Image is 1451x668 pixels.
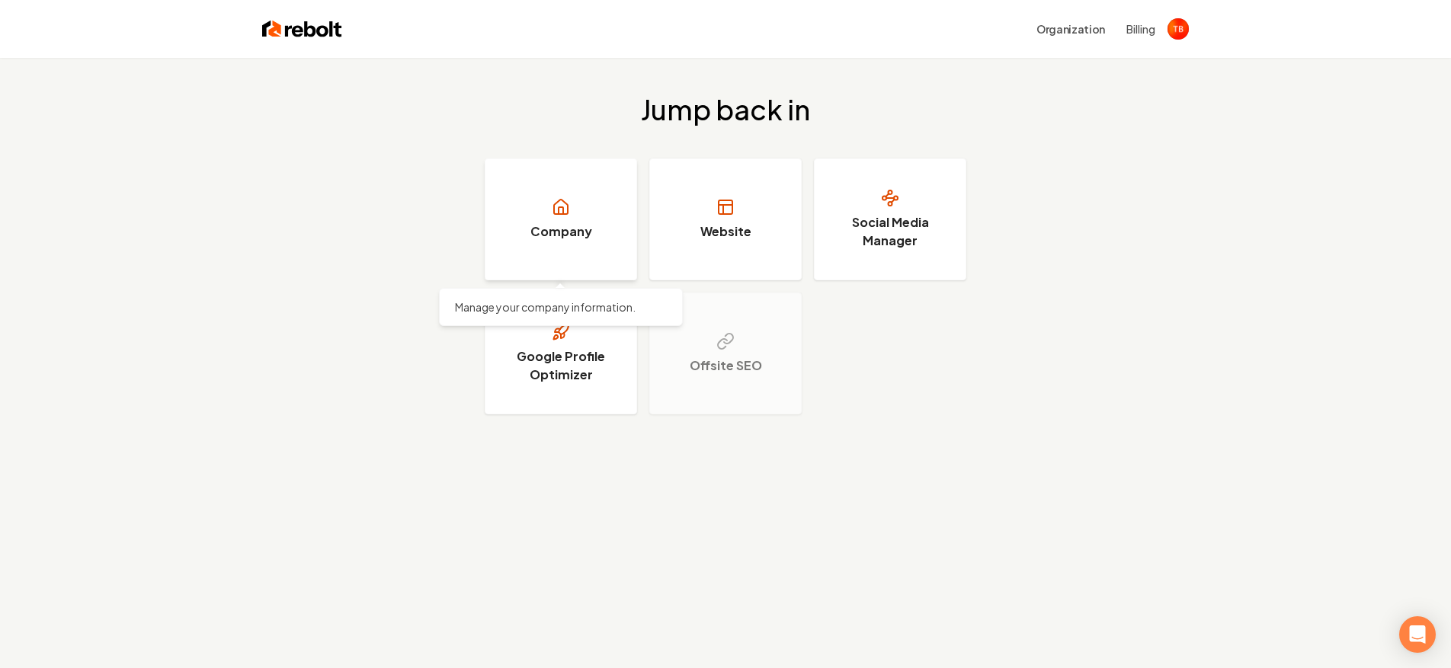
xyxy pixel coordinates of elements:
img: Rebolt Logo [262,18,342,40]
h3: Offsite SEO [690,356,762,375]
h3: Social Media Manager [833,213,947,250]
h3: Google Profile Optimizer [504,347,618,384]
button: Open user button [1168,18,1189,40]
a: Website [649,158,802,280]
a: Social Media Manager [814,158,966,280]
h3: Website [700,222,751,241]
div: Open Intercom Messenger [1399,616,1436,653]
button: Organization [1027,15,1114,43]
img: Travis Brown [1168,18,1189,40]
p: Manage your company information. [455,299,667,315]
a: Google Profile Optimizer [485,292,637,414]
a: Company [485,158,637,280]
h3: Company [530,222,592,241]
button: Billing [1126,21,1155,37]
h2: Jump back in [641,94,810,125]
